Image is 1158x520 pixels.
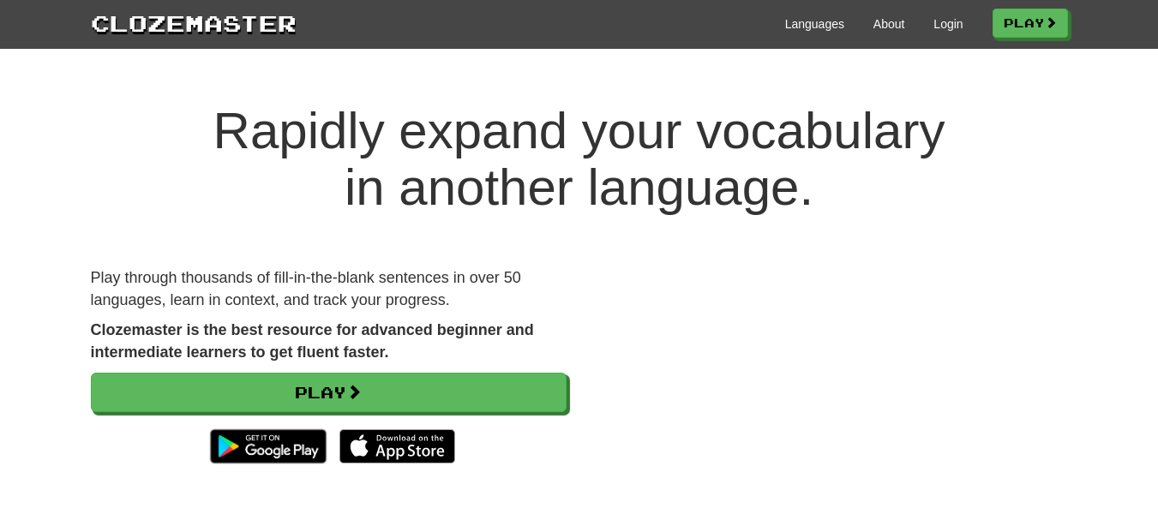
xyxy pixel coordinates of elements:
a: Play [993,9,1068,38]
a: Languages [785,15,844,33]
a: About [873,15,905,33]
img: Download_on_the_App_Store_Badge_US-UK_135x40-25178aeef6eb6b83b96f5f2d004eda3bffbb37122de64afbaef7... [339,429,455,463]
a: Clozemaster [91,7,297,39]
a: Login [933,15,963,33]
a: Play [91,373,567,412]
strong: Clozemaster is the best resource for advanced beginner and intermediate learners to get fluent fa... [91,321,534,361]
p: Play through thousands of fill-in-the-blank sentences in over 50 languages, learn in context, and... [91,267,567,311]
img: Get it on Google Play [201,421,334,472]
